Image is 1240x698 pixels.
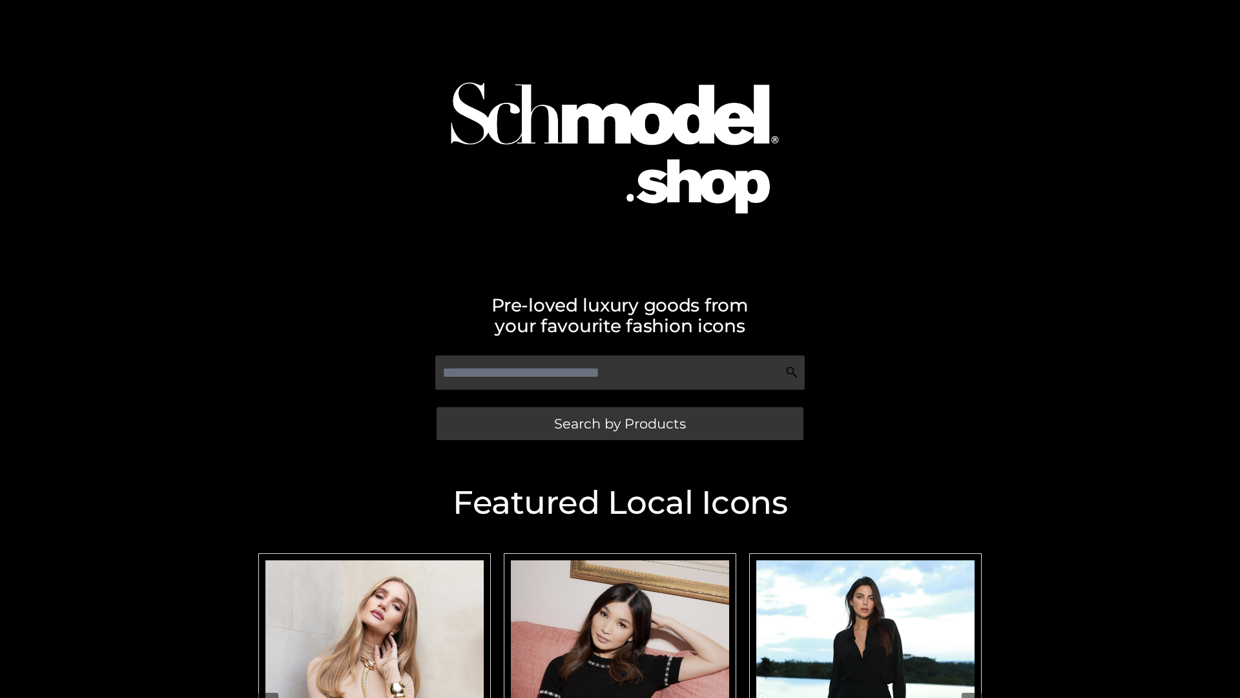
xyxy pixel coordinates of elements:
span: Search by Products [554,417,686,430]
h2: Pre-loved luxury goods from your favourite fashion icons [252,295,988,336]
img: Search Icon [785,366,798,379]
h2: Featured Local Icons​ [252,487,988,519]
a: Search by Products [437,407,803,440]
